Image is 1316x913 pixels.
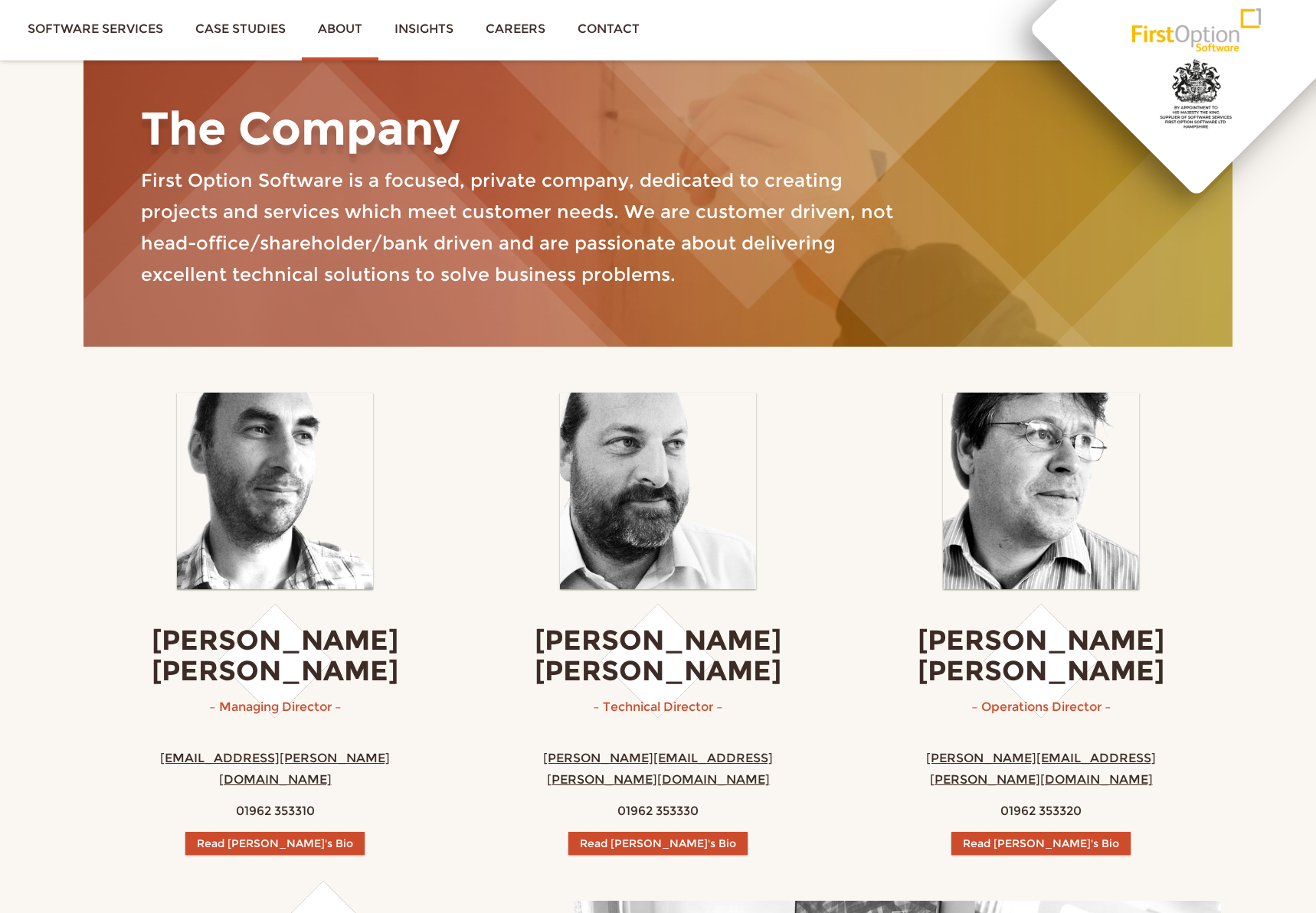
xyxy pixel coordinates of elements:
span: – Operations Director – [971,699,1111,714]
a: [EMAIL_ADDRESS][PERSON_NAME][DOMAIN_NAME] [160,751,390,787]
button: Read [PERSON_NAME]'s Bio [568,832,748,855]
h3: [PERSON_NAME] [PERSON_NAME] [122,625,428,686]
a: [PERSON_NAME][EMAIL_ADDRESS][PERSON_NAME][DOMAIN_NAME] [926,751,1156,787]
p: 01962 353320 [876,801,1206,822]
p: First Option Software is a focused, private company, dedicated to creating projects and services ... [141,165,918,291]
h1: The Company [129,103,1187,154]
a: [PERSON_NAME][EMAIL_ADDRESS][PERSON_NAME][DOMAIN_NAME] [543,751,773,787]
h3: [PERSON_NAME] [PERSON_NAME] [888,625,1194,686]
span: – Technical Director – [593,699,723,714]
a: Read [PERSON_NAME]'s Bio [185,835,365,849]
a: Read [PERSON_NAME]'s Bio [951,835,1131,849]
p: 01962 353310 [110,801,440,822]
button: Read [PERSON_NAME]'s Bio [951,832,1131,855]
h3: [PERSON_NAME] [PERSON_NAME] [505,625,811,686]
button: Read [PERSON_NAME]'s Bio [185,832,365,855]
a: Read [PERSON_NAME]'s Bio [568,835,748,849]
span: – Managing Director – [209,699,342,714]
p: 01962 353330 [493,801,823,822]
div: Writing whiteboard [83,57,1233,347]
